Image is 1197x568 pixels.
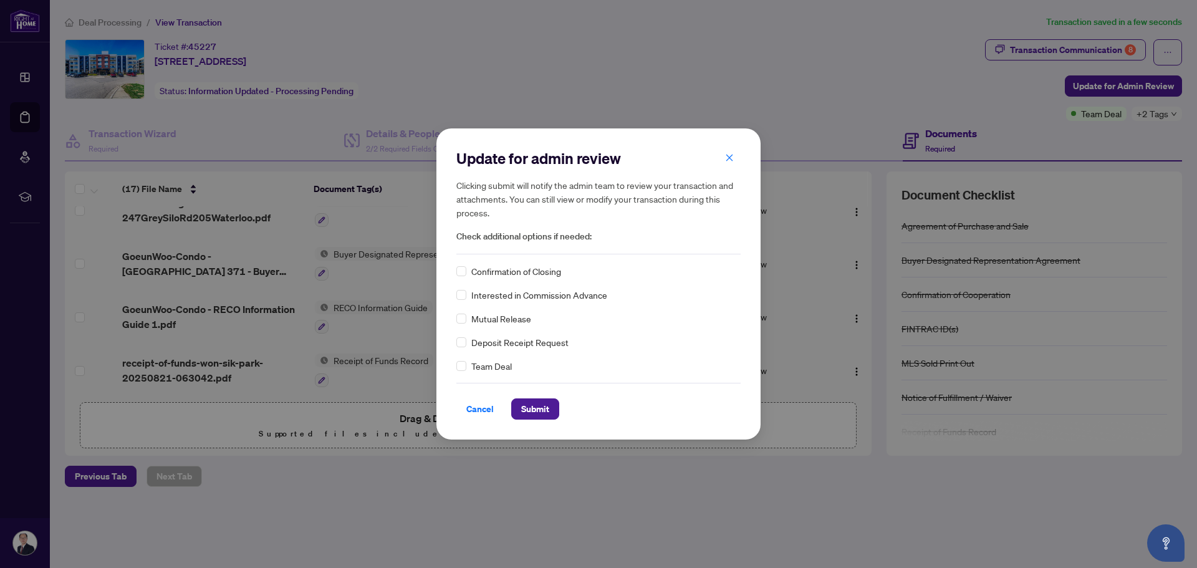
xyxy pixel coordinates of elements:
[471,359,512,373] span: Team Deal
[456,229,741,244] span: Check additional options if needed:
[456,398,504,420] button: Cancel
[466,399,494,419] span: Cancel
[471,288,607,302] span: Interested in Commission Advance
[725,153,734,162] span: close
[471,335,569,349] span: Deposit Receipt Request
[1147,524,1185,562] button: Open asap
[471,264,561,278] span: Confirmation of Closing
[511,398,559,420] button: Submit
[471,312,531,325] span: Mutual Release
[456,178,741,219] h5: Clicking submit will notify the admin team to review your transaction and attachments. You can st...
[456,148,741,168] h2: Update for admin review
[521,399,549,419] span: Submit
